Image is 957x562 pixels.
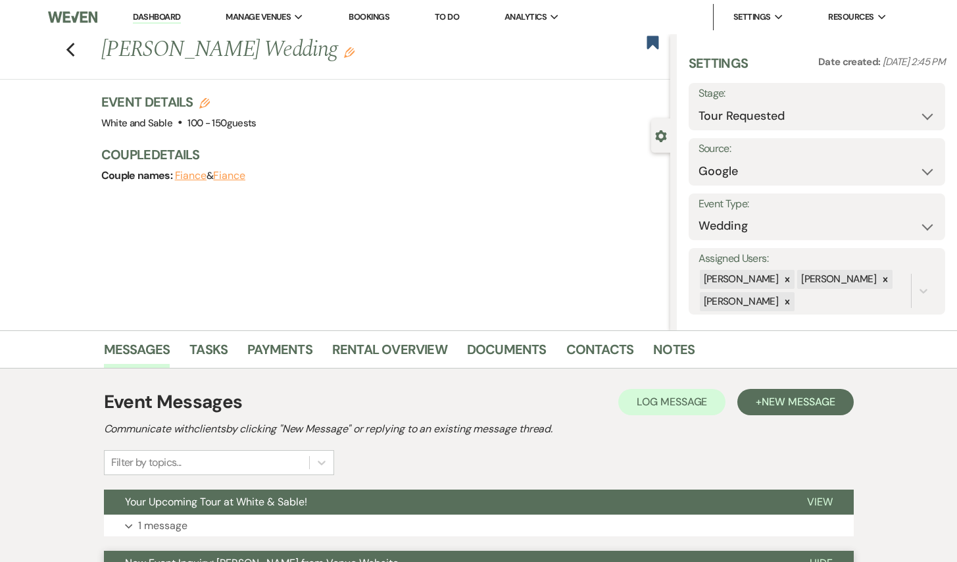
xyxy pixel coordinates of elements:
[111,455,182,471] div: Filter by topics...
[101,168,175,182] span: Couple names:
[349,11,389,22] a: Bookings
[138,517,187,534] p: 1 message
[566,339,634,368] a: Contacts
[504,11,547,24] span: Analytics
[786,490,854,515] button: View
[700,270,781,289] div: [PERSON_NAME]
[101,145,657,164] h3: Couple Details
[133,11,180,24] a: Dashboard
[187,116,256,130] span: 100 - 150 guests
[101,34,551,66] h1: [PERSON_NAME] Wedding
[213,170,245,181] button: Fiance
[104,388,243,416] h1: Event Messages
[699,195,936,214] label: Event Type:
[828,11,873,24] span: Resources
[699,249,936,268] label: Assigned Users:
[699,140,936,159] label: Source:
[104,339,170,368] a: Messages
[797,270,878,289] div: [PERSON_NAME]
[689,54,748,83] h3: Settings
[125,495,307,509] span: Your Upcoming Tour at White & Sable!
[104,421,854,437] h2: Communicate with clients by clicking "New Message" or replying to an existing message thread.
[48,3,97,31] img: Weven Logo
[101,116,172,130] span: White and Sable
[637,395,707,409] span: Log Message
[818,55,883,68] span: Date created:
[175,169,245,182] span: &
[737,389,853,415] button: +New Message
[247,339,312,368] a: Payments
[226,11,291,24] span: Manage Venues
[332,339,447,368] a: Rental Overview
[883,55,945,68] span: [DATE] 2:45 PM
[189,339,228,368] a: Tasks
[618,389,725,415] button: Log Message
[700,292,781,311] div: [PERSON_NAME]
[104,515,854,537] button: 1 message
[699,84,936,103] label: Stage:
[467,339,547,368] a: Documents
[175,170,207,181] button: Fiance
[435,11,459,22] a: To Do
[104,490,786,515] button: Your Upcoming Tour at White & Sable!
[807,495,833,509] span: View
[762,395,835,409] span: New Message
[344,46,355,58] button: Edit
[653,339,695,368] a: Notes
[733,11,771,24] span: Settings
[655,129,667,141] button: Close lead details
[101,93,257,111] h3: Event Details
